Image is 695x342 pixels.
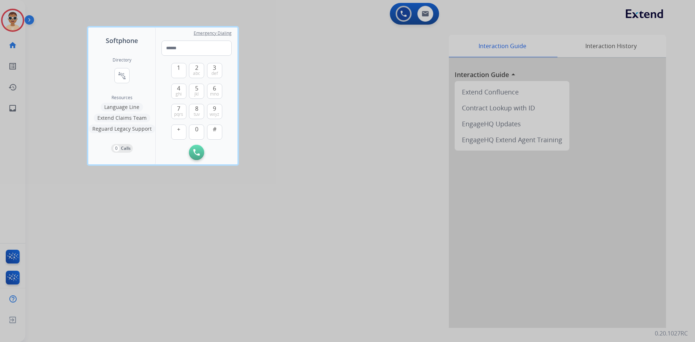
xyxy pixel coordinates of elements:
span: 2 [195,63,198,72]
span: 8 [195,104,198,113]
button: 9wxyz [207,104,222,119]
p: 0 [113,145,119,152]
span: def [211,71,218,76]
button: 0Calls [111,144,133,153]
span: abc [193,71,200,76]
mat-icon: connect_without_contact [118,71,126,80]
button: Language Line [101,103,143,111]
span: 1 [177,63,180,72]
span: 3 [213,63,216,72]
button: # [207,124,222,140]
button: 5jkl [189,84,204,99]
button: 6mno [207,84,222,99]
span: 0 [195,125,198,134]
img: call-button [193,149,200,156]
span: jkl [194,91,199,97]
span: ghi [176,91,182,97]
span: pqrs [174,111,183,117]
p: Calls [121,145,131,152]
p: 0.20.1027RC [655,329,688,338]
button: 1 [171,63,186,78]
span: 7 [177,104,180,113]
button: 7pqrs [171,104,186,119]
span: 5 [195,84,198,93]
button: Reguard Legacy Support [89,124,155,133]
span: mno [210,91,219,97]
span: Resources [111,95,132,101]
button: 4ghi [171,84,186,99]
button: + [171,124,186,140]
span: # [213,125,216,134]
button: 2abc [189,63,204,78]
span: 4 [177,84,180,93]
button: Extend Claims Team [94,114,150,122]
span: 9 [213,104,216,113]
button: 8tuv [189,104,204,119]
span: Emergency Dialing [194,30,232,36]
h2: Directory [113,57,131,63]
button: 3def [207,63,222,78]
span: 6 [213,84,216,93]
span: + [177,125,180,134]
span: tuv [194,111,200,117]
button: 0 [189,124,204,140]
span: wxyz [210,111,219,117]
span: Softphone [106,35,138,46]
